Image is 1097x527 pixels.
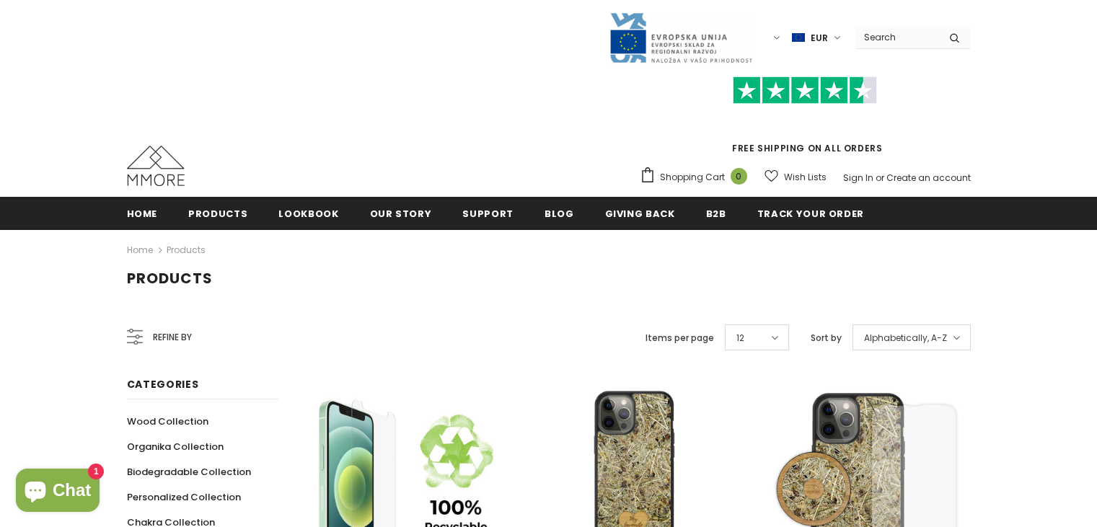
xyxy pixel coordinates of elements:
span: Organika Collection [127,440,224,453]
a: B2B [706,197,726,229]
a: Giving back [605,197,675,229]
iframe: Customer reviews powered by Trustpilot [640,104,971,141]
a: Biodegradable Collection [127,459,251,484]
a: Sign In [843,172,873,184]
span: Alphabetically, A-Z [864,331,947,345]
a: Home [127,197,158,229]
span: Lookbook [278,207,338,221]
span: Track your order [757,207,864,221]
a: Personalized Collection [127,484,241,510]
span: Blog [545,207,574,221]
span: Products [127,268,213,288]
a: Wish Lists [765,164,827,190]
span: Giving back [605,207,675,221]
a: Track your order [757,197,864,229]
span: Categories [127,377,199,391]
span: EUR [811,31,828,45]
span: Biodegradable Collection [127,465,251,479]
a: Products [167,244,206,256]
label: Items per page [646,331,714,345]
span: 0 [731,168,747,185]
a: Organika Collection [127,434,224,459]
span: Our Story [370,207,432,221]
a: Products [188,197,247,229]
span: Shopping Cart [660,170,725,185]
span: Home [127,207,158,221]
img: Javni Razpis [609,12,753,64]
label: Sort by [811,331,842,345]
span: Wood Collection [127,415,208,428]
img: MMORE Cases [127,146,185,186]
span: Wish Lists [784,170,827,185]
a: Lookbook [278,197,338,229]
a: Create an account [886,172,971,184]
img: Trust Pilot Stars [733,76,877,105]
span: 12 [736,331,744,345]
a: Our Story [370,197,432,229]
a: Home [127,242,153,259]
input: Search Site [855,27,938,48]
span: FREE SHIPPING ON ALL ORDERS [640,83,971,154]
span: Personalized Collection [127,490,241,504]
span: B2B [706,207,726,221]
a: Shopping Cart 0 [640,167,754,188]
span: support [462,207,514,221]
a: support [462,197,514,229]
a: Wood Collection [127,409,208,434]
a: Javni Razpis [609,31,753,43]
span: Refine by [153,329,192,345]
inbox-online-store-chat: Shopify online store chat [12,469,104,515]
a: Blog [545,197,574,229]
span: Products [188,207,247,221]
span: or [876,172,884,184]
